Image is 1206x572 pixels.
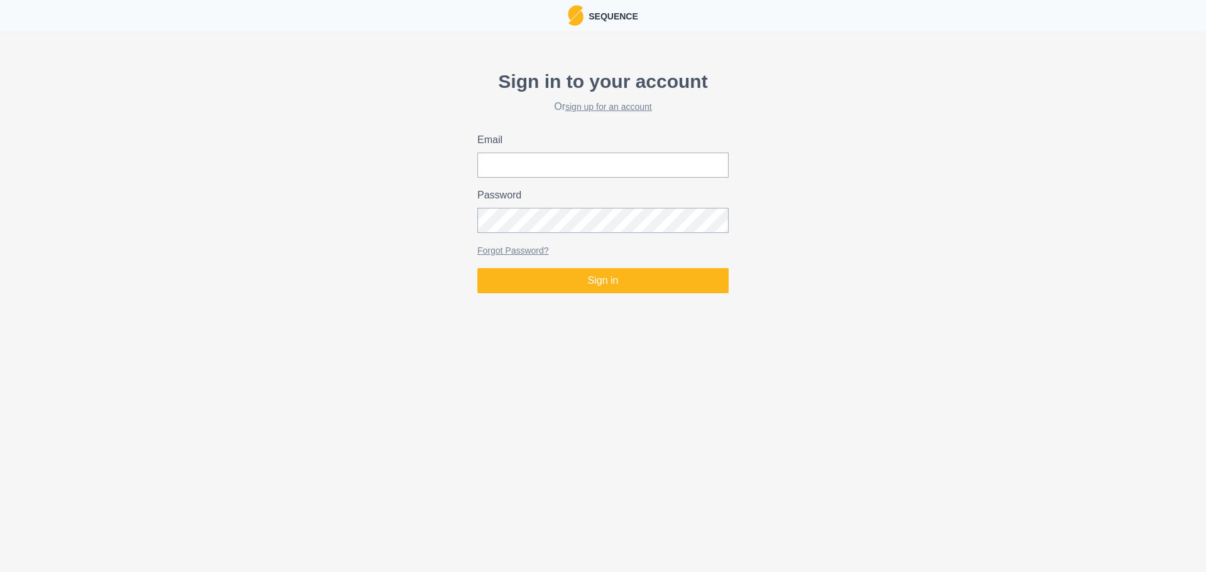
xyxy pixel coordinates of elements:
a: sign up for an account [565,102,652,112]
button: Sign in [477,268,729,293]
a: Forgot Password? [477,246,549,256]
a: LogoSequence [568,5,638,26]
label: Email [477,132,721,148]
h2: Or [477,100,729,112]
p: Sign in to your account [477,67,729,95]
label: Password [477,188,721,203]
p: Sequence [584,8,638,23]
img: Logo [568,5,584,26]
